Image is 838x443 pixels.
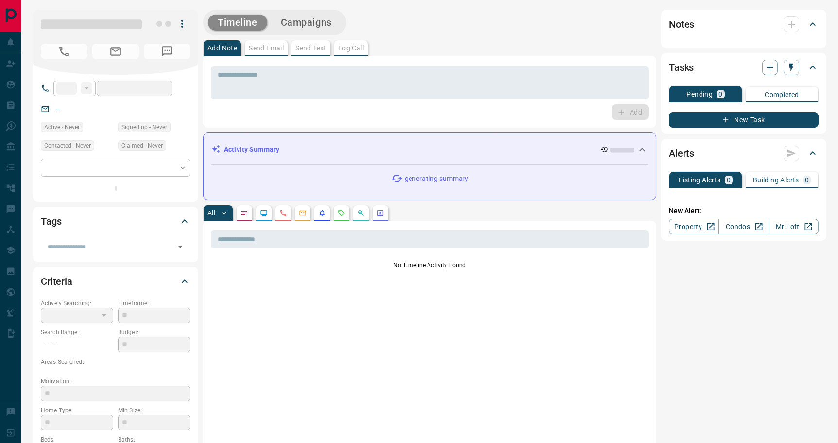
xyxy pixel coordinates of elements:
p: Search Range: [41,328,113,337]
a: Mr.Loft [769,219,819,234]
p: Pending [686,91,713,98]
p: Completed [765,91,799,98]
h2: Notes [669,16,694,32]
p: Min Size: [118,406,190,415]
p: Timeframe: [118,299,190,308]
button: Campaigns [271,15,342,31]
p: Activity Summary [224,145,279,155]
p: All [207,210,215,216]
a: Condos [718,219,769,234]
svg: Lead Browsing Activity [260,209,268,217]
span: Claimed - Never [121,141,163,150]
div: Criteria [41,270,190,293]
p: Budget: [118,328,190,337]
p: 0 [805,177,809,183]
p: No Timeline Activity Found [211,261,649,270]
span: Active - Never [44,122,80,132]
svg: Emails [299,209,307,217]
span: No Number [41,44,87,59]
p: Add Note [207,45,237,51]
h2: Criteria [41,274,72,289]
div: Alerts [669,142,819,165]
p: New Alert: [669,206,819,216]
button: Timeline [208,15,267,31]
button: Open [173,240,187,254]
a: Property [669,219,719,234]
div: Notes [669,13,819,36]
p: Actively Searching: [41,299,113,308]
h2: Tags [41,213,61,229]
span: No Email [92,44,139,59]
h2: Tasks [669,60,694,75]
p: 0 [727,177,731,183]
div: Activity Summary [211,141,648,159]
p: -- - -- [41,337,113,353]
svg: Agent Actions [376,209,384,217]
span: Contacted - Never [44,141,91,150]
p: Home Type: [41,406,113,415]
button: New Task [669,112,819,128]
svg: Requests [338,209,345,217]
div: Tags [41,210,190,233]
a: -- [56,105,60,113]
span: No Number [144,44,190,59]
p: 0 [718,91,722,98]
svg: Calls [279,209,287,217]
p: Areas Searched: [41,358,190,366]
svg: Notes [240,209,248,217]
p: generating summary [405,174,468,184]
svg: Opportunities [357,209,365,217]
div: Tasks [669,56,819,79]
svg: Listing Alerts [318,209,326,217]
p: Building Alerts [753,177,799,183]
h2: Alerts [669,146,694,161]
span: Signed up - Never [121,122,167,132]
p: Motivation: [41,377,190,386]
p: Listing Alerts [679,177,721,183]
